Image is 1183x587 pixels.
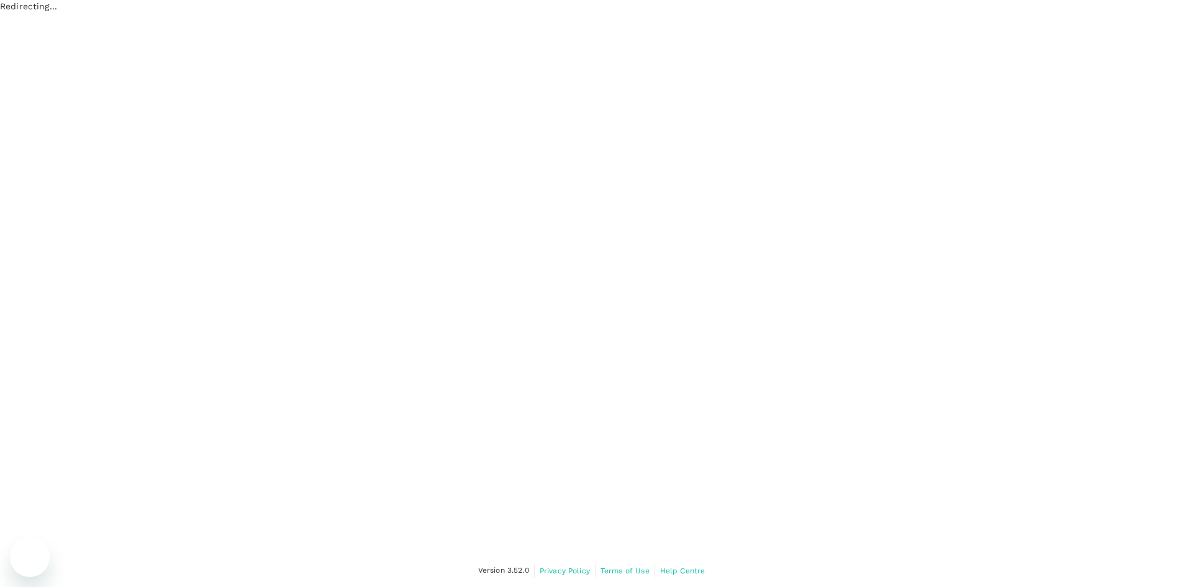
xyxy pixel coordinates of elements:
[601,564,650,578] a: Terms of Use
[601,567,650,575] span: Terms of Use
[478,565,529,577] span: Version 3.52.0
[540,564,590,578] a: Privacy Policy
[660,567,705,575] span: Help Centre
[660,564,705,578] a: Help Centre
[10,537,50,577] iframe: Button to launch messaging window
[540,567,590,575] span: Privacy Policy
